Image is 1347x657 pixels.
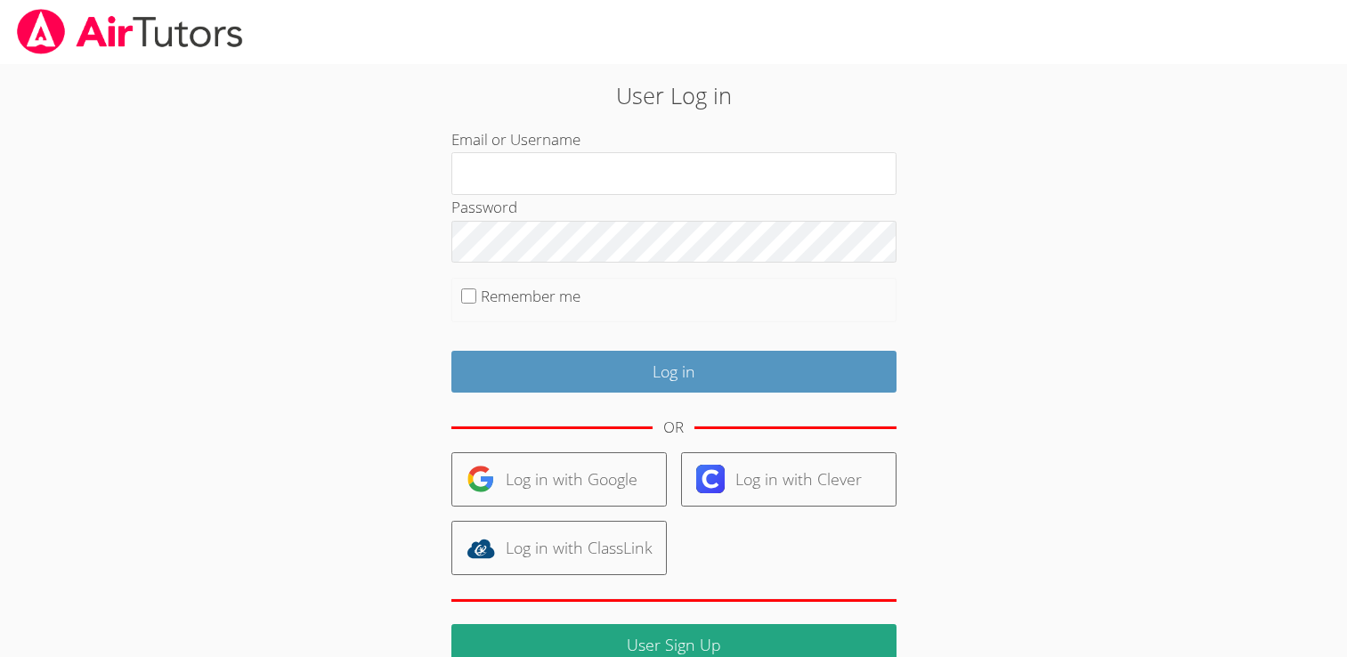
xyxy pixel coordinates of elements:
[451,129,580,150] label: Email or Username
[696,465,725,493] img: clever-logo-6eab21bc6e7a338710f1a6ff85c0baf02591cd810cc4098c63d3a4b26e2feb20.svg
[451,197,517,217] label: Password
[15,9,245,54] img: airtutors_banner-c4298cdbf04f3fff15de1276eac7730deb9818008684d7c2e4769d2f7ddbe033.png
[451,521,667,575] a: Log in with ClassLink
[467,534,495,563] img: classlink-logo-d6bb404cc1216ec64c9a2012d9dc4662098be43eaf13dc465df04b49fa7ab582.svg
[451,351,897,393] input: Log in
[467,465,495,493] img: google-logo-50288ca7cdecda66e5e0955fdab243c47b7ad437acaf1139b6f446037453330a.svg
[451,452,667,507] a: Log in with Google
[663,415,684,441] div: OR
[481,286,580,306] label: Remember me
[310,78,1037,112] h2: User Log in
[681,452,897,507] a: Log in with Clever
